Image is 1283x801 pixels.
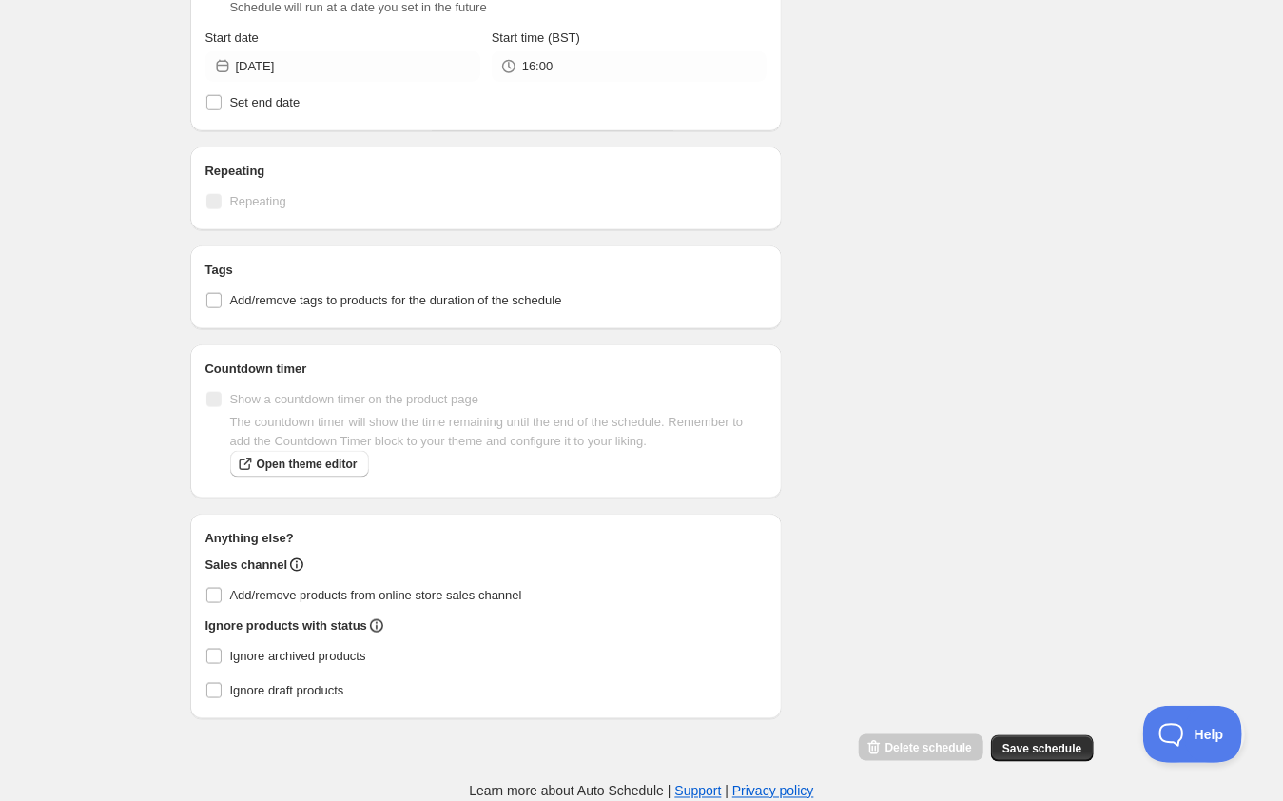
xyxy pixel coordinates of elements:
span: Ignore draft products [230,683,344,697]
h2: Ignore products with status [205,616,367,635]
a: Support [675,784,722,799]
iframe: Toggle Customer Support [1143,706,1245,763]
p: Learn more about Auto Schedule | | [469,782,813,801]
span: Start date [205,30,259,45]
h2: Anything else? [205,529,768,548]
span: Show a countdown timer on the product page [230,392,479,406]
span: Start time (BST) [492,30,580,45]
span: Add/remove tags to products for the duration of the schedule [230,293,562,307]
h2: Tags [205,261,768,280]
h2: Sales channel [205,556,288,575]
span: Save schedule [1002,741,1081,756]
span: Set end date [230,95,301,109]
a: Privacy policy [732,784,814,799]
span: Add/remove products from online store sales channel [230,588,522,602]
h2: Repeating [205,162,768,181]
a: Open theme editor [230,451,369,478]
span: Repeating [230,194,286,208]
span: Open theme editor [257,457,358,472]
span: Ignore archived products [230,649,366,663]
button: Save schedule [991,735,1093,762]
h2: Countdown timer [205,360,768,379]
p: The countdown timer will show the time remaining until the end of the schedule. Remember to add t... [230,413,768,451]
